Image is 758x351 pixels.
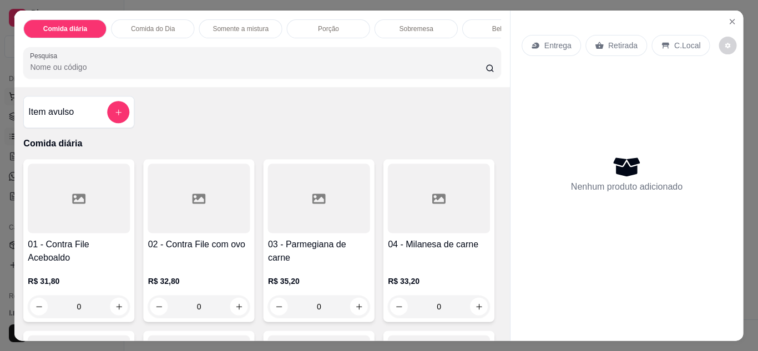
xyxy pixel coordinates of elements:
[723,13,741,30] button: Close
[400,24,433,33] p: Sobremesa
[31,51,62,60] label: Pesquisa
[43,24,87,33] p: Comida diária
[29,105,74,119] h4: Item avulso
[608,40,638,51] p: Retirada
[719,37,737,54] button: decrease-product-quantity
[213,24,269,33] p: Somente a mistura
[28,275,130,286] p: R$ 31,80
[571,180,683,194] p: Nenhum produto adicionado
[674,40,701,51] p: C.Local
[492,24,516,33] p: Bebidas
[388,275,490,286] p: R$ 33,20
[28,237,130,264] h4: 01 - Contra File Aceboaldo
[318,24,339,33] p: Porção
[388,237,490,251] h4: 04 - Milanesa de carne
[131,24,175,33] p: Comida do Dia
[148,237,250,251] h4: 02 - Contra File com ovo
[544,40,572,51] p: Entrega
[268,275,370,286] p: R$ 35,20
[31,62,486,73] input: Pesquisa
[148,275,250,286] p: R$ 32,80
[24,137,501,150] p: Comida diária
[268,237,370,264] h4: 03 - Parmegiana de carne
[108,101,130,123] button: add-separate-item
